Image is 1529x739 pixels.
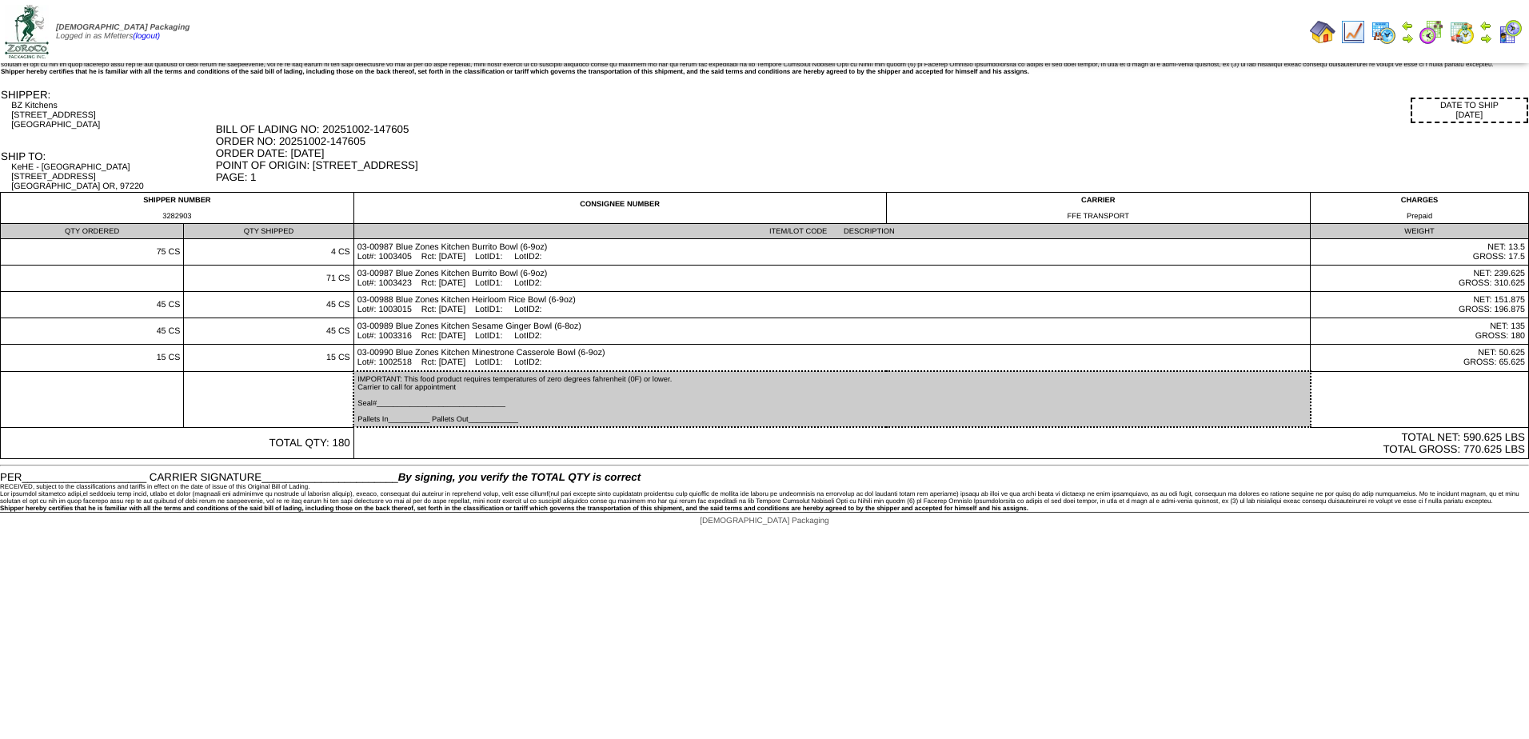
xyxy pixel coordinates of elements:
[700,517,828,525] span: [DEMOGRAPHIC_DATA] Packaging
[184,292,353,318] td: 45 CS
[1401,32,1414,45] img: arrowright.gif
[353,224,1310,239] td: ITEM/LOT CODE DESCRIPTION
[353,345,1310,372] td: 03-00990 Blue Zones Kitchen Minestrone Casserole Bowl (6-9oz) Lot#: 1002518 Rct: [DATE] LotID1: L...
[1371,19,1396,45] img: calendarprod.gif
[133,32,160,41] a: (logout)
[353,371,1310,427] td: IMPORTANT: This food product requires temperatures of zero degrees fahrenheit (0F) or lower. Carr...
[890,212,1307,220] div: FFE TRANSPORT
[1,89,214,101] div: SHIPPER:
[353,193,886,224] td: CONSIGNEE NUMBER
[56,23,190,32] span: [DEMOGRAPHIC_DATA] Packaging
[1311,266,1529,292] td: NET: 239.625 GROSS: 310.625
[184,345,353,372] td: 15 CS
[1,427,354,459] td: TOTAL QTY: 180
[4,212,350,220] div: 3282903
[184,318,353,345] td: 45 CS
[1340,19,1366,45] img: line_graph.gif
[56,23,190,41] span: Logged in as Mfetters
[1310,19,1335,45] img: home.gif
[184,224,353,239] td: QTY SHIPPED
[1311,345,1529,372] td: NET: 50.625 GROSS: 65.625
[184,266,353,292] td: 71 CS
[1314,212,1525,220] div: Prepaid
[1,68,1528,75] div: Shipper hereby certifies that he is familiar with all the terms and conditions of the said bill o...
[184,239,353,266] td: 4 CS
[353,318,1310,345] td: 03-00989 Blue Zones Kitchen Sesame Ginger Bowl (6-8oz) Lot#: 1003316 Rct: [DATE] LotID1: LotID2:
[1,292,184,318] td: 45 CS
[1311,318,1529,345] td: NET: 135 GROSS: 180
[11,162,214,191] div: KeHE - [GEOGRAPHIC_DATA] [STREET_ADDRESS] [GEOGRAPHIC_DATA] OR, 97220
[216,123,1528,183] div: BILL OF LADING NO: 20251002-147605 ORDER NO: 20251002-147605 ORDER DATE: [DATE] POINT OF ORIGIN: ...
[1497,19,1523,45] img: calendarcustomer.gif
[1419,19,1444,45] img: calendarblend.gif
[353,292,1310,318] td: 03-00988 Blue Zones Kitchen Heirloom Rice Bowl (6-9oz) Lot#: 1003015 Rct: [DATE] LotID1: LotID2:
[886,193,1311,224] td: CARRIER
[353,427,1528,459] td: TOTAL NET: 590.625 LBS TOTAL GROSS: 770.625 LBS
[1,150,214,162] div: SHIP TO:
[398,471,641,483] span: By signing, you verify the TOTAL QTY is correct
[1,239,184,266] td: 75 CS
[5,5,49,58] img: zoroco-logo-small.webp
[1,193,354,224] td: SHIPPER NUMBER
[353,239,1310,266] td: 03-00987 Blue Zones Kitchen Burrito Bowl (6-9oz) Lot#: 1003405 Rct: [DATE] LotID1: LotID2:
[1,224,184,239] td: QTY ORDERED
[1411,98,1528,123] div: DATE TO SHIP [DATE]
[1479,32,1492,45] img: arrowright.gif
[1479,19,1492,32] img: arrowleft.gif
[1401,19,1414,32] img: arrowleft.gif
[11,101,214,130] div: BZ Kitchens [STREET_ADDRESS] [GEOGRAPHIC_DATA]
[353,266,1310,292] td: 03-00987 Blue Zones Kitchen Burrito Bowl (6-9oz) Lot#: 1003423 Rct: [DATE] LotID1: LotID2:
[1,345,184,372] td: 15 CS
[1311,193,1529,224] td: CHARGES
[1311,239,1529,266] td: NET: 13.5 GROSS: 17.5
[1,318,184,345] td: 45 CS
[1311,224,1529,239] td: WEIGHT
[1311,292,1529,318] td: NET: 151.875 GROSS: 196.875
[1449,19,1475,45] img: calendarinout.gif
